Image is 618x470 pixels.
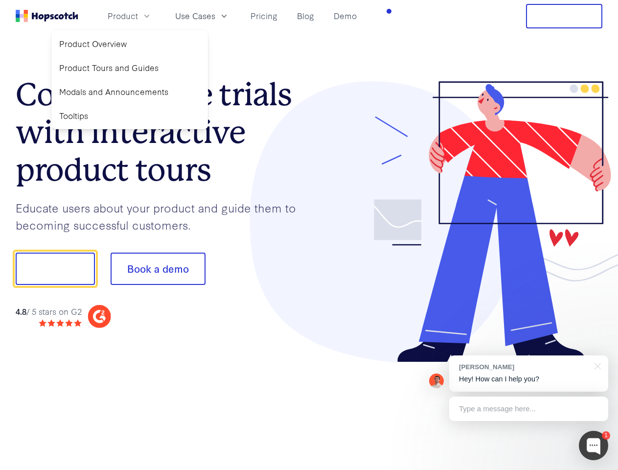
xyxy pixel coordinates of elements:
[16,253,95,285] button: Show me!
[459,374,598,384] p: Hey! How can I help you?
[293,8,318,24] a: Blog
[247,8,281,24] a: Pricing
[175,10,215,22] span: Use Cases
[602,431,610,440] div: 1
[108,10,138,22] span: Product
[55,82,204,102] a: Modals and Announcements
[16,10,78,22] a: Home
[16,76,309,188] h1: Convert more trials with interactive product tours
[169,8,235,24] button: Use Cases
[330,8,361,24] a: Demo
[16,305,82,318] div: / 5 stars on G2
[16,199,309,233] p: Educate users about your product and guide them to becoming successful customers.
[449,397,608,421] div: Type a message here...
[102,8,158,24] button: Product
[55,58,204,78] a: Product Tours and Guides
[55,106,204,126] a: Tooltips
[16,305,26,317] strong: 4.8
[111,253,206,285] button: Book a demo
[526,4,602,28] button: Free Trial
[55,34,204,54] a: Product Overview
[429,374,444,388] img: Mark Spera
[459,362,589,372] div: [PERSON_NAME]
